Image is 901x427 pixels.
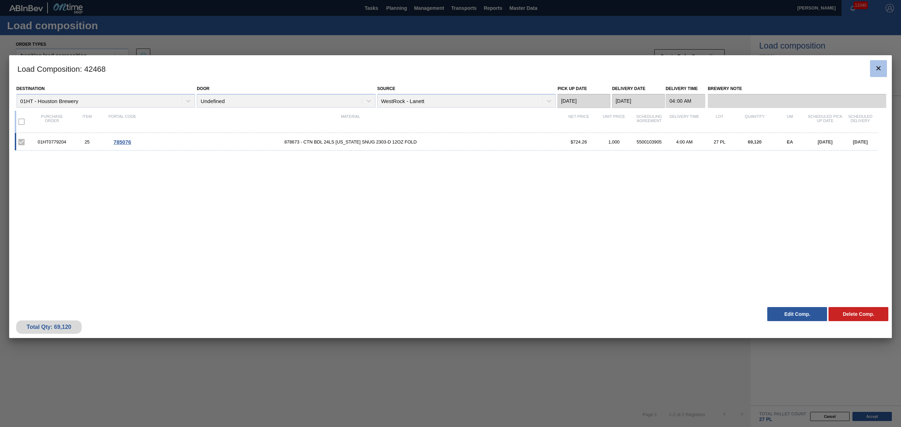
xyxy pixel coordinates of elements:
div: Net Price [561,114,596,129]
div: Unit Price [596,114,631,129]
div: Scheduled Pick up Date [807,114,843,129]
button: Delete Comp. [828,307,888,321]
label: Delivery Time [666,84,705,94]
input: mm/dd/yyyy [557,94,610,108]
div: Portal code [105,114,140,129]
div: Delivery Time [667,114,702,129]
label: Brewery Note [708,84,887,94]
div: $724.26 [561,139,596,145]
span: 878673 - CTN BDL 24LS TEXAS SNUG 2303-D 12OZ FOLD [140,139,561,145]
div: 01HT0779204 [34,139,70,145]
div: 5500103905 [631,139,667,145]
label: Door [197,86,209,91]
span: 69,120 [748,139,762,145]
span: [DATE] [853,139,868,145]
span: [DATE] [818,139,832,145]
h3: Load Composition : 42468 [9,55,892,82]
label: Pick up Date [557,86,587,91]
div: Quantity [737,114,772,129]
div: 27 PL [702,139,737,145]
div: 25 [70,139,105,145]
span: 785076 [114,139,131,145]
div: Scheduled Delivery [843,114,878,129]
span: EA [787,139,793,145]
div: Item [70,114,105,129]
input: mm/dd/yyyy [612,94,665,108]
div: Go to Order [105,139,140,145]
div: Total Qty: 69,120 [21,324,77,330]
label: Source [377,86,395,91]
div: UM [772,114,807,129]
div: Material [140,114,561,129]
label: Destination [17,86,45,91]
div: 1,000 [596,139,631,145]
button: Edit Comp. [767,307,827,321]
div: Lot [702,114,737,129]
div: 4:00 AM [667,139,702,145]
div: Purchase order [34,114,70,129]
label: Delivery Date [612,86,645,91]
div: Scheduling Agreement [631,114,667,129]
